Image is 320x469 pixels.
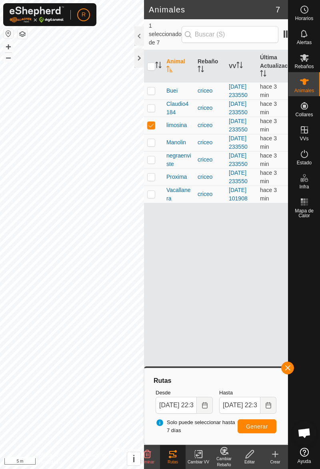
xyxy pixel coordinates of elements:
button: i [127,452,140,465]
span: Horarios [295,16,313,21]
span: Estado [297,160,312,165]
img: Logo Gallagher [10,6,64,23]
span: Rebaños [294,64,314,69]
span: 28 ago 2025, 22:31 [260,83,277,98]
h2: Animales [149,5,276,14]
a: [DATE] 233550 [229,83,248,98]
input: Buscar (S) [182,26,278,43]
span: 1 seleccionado de 7 [149,22,182,47]
div: Crear [262,459,288,465]
p-sorticon: Activar para ordenar [166,67,173,73]
th: Animal [163,50,194,83]
button: Capas del Mapa [18,29,27,39]
div: criceo [198,104,222,112]
span: Claudio4184 [166,100,191,117]
span: R [82,10,86,19]
div: Cambiar Rebaño [211,456,237,468]
span: Proxima [166,173,187,181]
a: Contáctenos [81,451,108,466]
span: Collares [295,112,313,117]
a: Política de Privacidad [36,451,72,466]
button: + [4,42,13,52]
p-sorticon: Activar para ordenar [155,63,162,69]
span: Vacallanera [166,186,191,203]
span: VVs [300,136,308,141]
div: Editar [237,459,262,465]
div: criceo [198,190,222,198]
span: 28 ago 2025, 22:31 [260,187,277,202]
span: 28 ago 2025, 22:31 [260,118,277,133]
span: Buei [166,87,178,95]
a: Ayuda [288,445,320,467]
div: criceo [198,173,222,181]
span: 28 ago 2025, 22:31 [260,135,277,150]
label: Desde [156,389,213,397]
button: Restablecer Mapa [4,29,13,38]
th: Rebaño [194,50,226,83]
div: Rutas [160,459,186,465]
a: [DATE] 233550 [229,152,248,167]
a: Chat abierto [292,421,316,445]
span: Eliminar [140,460,154,464]
p-sorticon: Activar para ordenar [198,67,204,73]
a: [DATE] 233550 [229,170,248,184]
span: i [132,453,135,464]
span: Manolin [166,138,186,147]
button: Choose Date [197,397,213,414]
div: criceo [198,138,222,147]
p-sorticon: Activar para ordenar [260,71,266,78]
span: Generar [246,423,268,430]
div: Cambiar VV [186,459,211,465]
span: 28 ago 2025, 22:31 [260,152,277,167]
a: [DATE] 233550 [229,118,248,133]
span: Mapa de Calor [290,208,318,218]
span: Solo puede seleccionar hasta 7 días [156,418,238,434]
span: negraenviste [166,152,191,168]
button: Choose Date [260,397,276,414]
span: Ayuda [298,459,311,464]
span: Animales [294,88,314,93]
a: [DATE] 233550 [229,135,248,150]
th: Última Actualización [257,50,288,83]
span: 28 ago 2025, 22:31 [260,170,277,184]
div: Rutas [152,376,280,386]
span: Alertas [297,40,312,45]
p-sorticon: Activar para ordenar [236,63,243,69]
div: criceo [198,121,222,129]
label: Hasta [219,389,276,397]
span: 28 ago 2025, 22:31 [260,101,277,115]
span: Infra [299,184,309,189]
a: [DATE] 101908 [229,187,248,202]
div: criceo [198,87,222,95]
button: Generar [238,419,276,433]
th: VV [226,50,257,83]
div: criceo [198,156,222,164]
button: – [4,53,13,62]
a: [DATE] 233550 [229,101,248,115]
span: limosina [166,121,187,129]
span: 7 [276,4,280,16]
